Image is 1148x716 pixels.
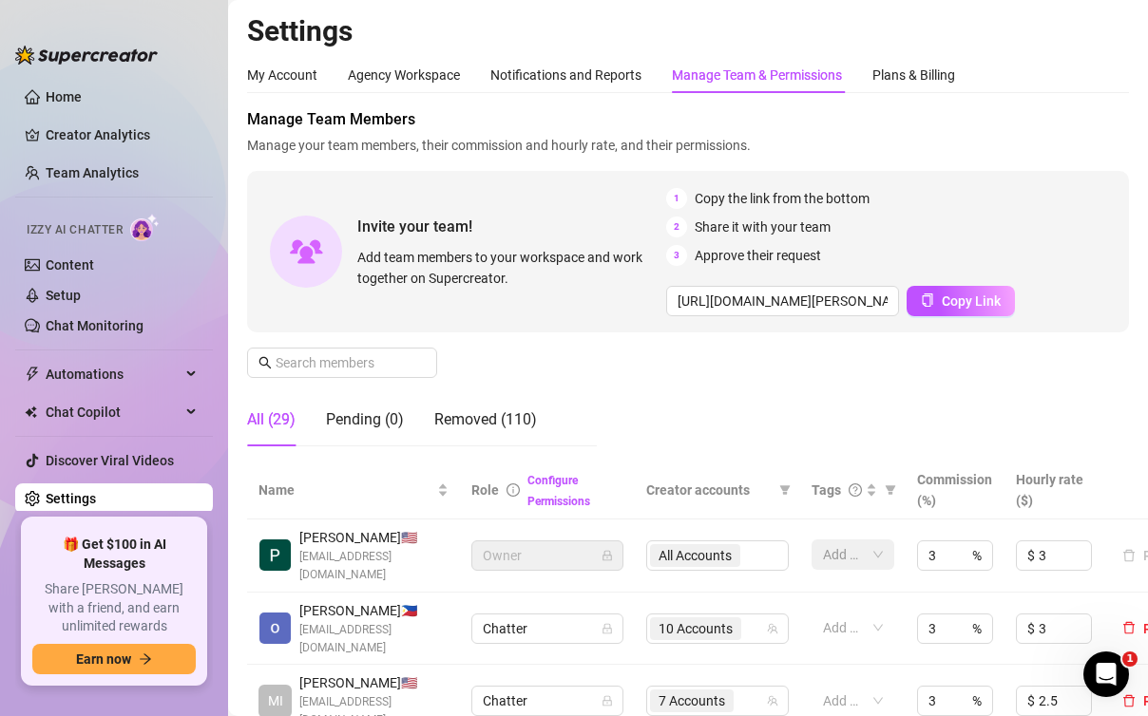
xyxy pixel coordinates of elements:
[885,484,896,496] span: filter
[46,89,82,104] a: Home
[46,397,181,427] span: Chat Copilot
[247,408,296,431] div: All (29)
[1122,694,1136,707] span: delete
[357,247,659,289] span: Add team members to your workspace and work together on Supercreator.
[1004,462,1103,519] th: Hourly rate ($)
[247,135,1129,156] span: Manage your team members, their commission and hourly rate, and their permissions.
[872,65,955,85] div: Plans & Billing
[779,484,791,496] span: filter
[881,476,900,504] span: filter
[650,689,734,712] span: 7 Accounts
[130,214,160,241] img: AI Chatter
[650,617,741,640] span: 10 Accounts
[483,687,612,715] span: Chatter
[46,288,81,303] a: Setup
[659,618,733,639] span: 10 Accounts
[247,462,460,519] th: Name
[1122,651,1138,667] span: 1
[76,651,131,667] span: Earn now
[299,527,449,548] span: [PERSON_NAME] 🇺🇸
[907,286,1015,316] button: Copy Link
[666,245,687,266] span: 3
[46,257,94,273] a: Content
[326,408,404,431] div: Pending (0)
[775,476,794,504] span: filter
[602,695,613,707] span: lock
[46,165,139,180] a: Team Analytics
[602,550,613,561] span: lock
[1083,651,1129,697] iframe: Intercom live chat
[695,245,821,266] span: Approve their request
[268,690,283,711] span: MI
[299,621,449,657] span: [EMAIL_ADDRESS][DOMAIN_NAME]
[46,318,143,333] a: Chat Monitoring
[767,623,778,634] span: team
[527,474,590,508] a: Configure Permissions
[247,65,317,85] div: My Account
[812,480,841,500] span: Tags
[659,690,725,711] span: 7 Accounts
[666,188,687,209] span: 1
[672,65,842,85] div: Manage Team & Permissions
[259,539,291,571] img: Paige
[139,652,152,666] span: arrow-right
[471,482,499,498] span: Role
[27,221,123,239] span: Izzy AI Chatter
[247,108,1129,131] span: Manage Team Members
[490,65,641,85] div: Notifications and Reports
[1122,621,1136,634] span: delete
[906,462,1004,519] th: Commission (%)
[483,541,612,570] span: Owner
[646,480,772,500] span: Creator accounts
[695,217,831,237] span: Share it with your team
[849,483,862,497] span: question-circle
[921,293,934,307] span: copy
[247,13,1129,49] h2: Settings
[15,46,158,65] img: logo-BBDzfeDw.svg
[666,217,687,237] span: 2
[602,623,613,634] span: lock
[695,188,870,209] span: Copy the link from the bottom
[32,644,196,674] button: Earn nowarrow-right
[507,483,520,497] span: info-circle
[32,536,196,573] span: 🎁 Get $100 in AI Messages
[25,405,37,419] img: Chat Copilot
[46,453,174,468] a: Discover Viral Videos
[32,580,196,636] span: Share [PERSON_NAME] with a friend, and earn unlimited rewards
[258,480,433,500] span: Name
[767,695,778,707] span: team
[258,356,272,369] span: search
[46,120,198,150] a: Creator Analytics
[46,491,96,506] a: Settings
[357,215,666,238] span: Invite your team!
[46,359,181,389] span: Automations
[299,548,449,584] span: [EMAIL_ADDRESS][DOMAIN_NAME]
[259,612,291,644] img: Krisha
[276,352,411,373] input: Search members
[348,65,460,85] div: Agency Workspace
[299,600,449,621] span: [PERSON_NAME] 🇵🇭
[942,293,1001,309] span: Copy Link
[483,614,612,643] span: Chatter
[25,367,40,382] span: thunderbolt
[434,408,537,431] div: Removed (110)
[299,672,449,693] span: [PERSON_NAME] 🇺🇸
